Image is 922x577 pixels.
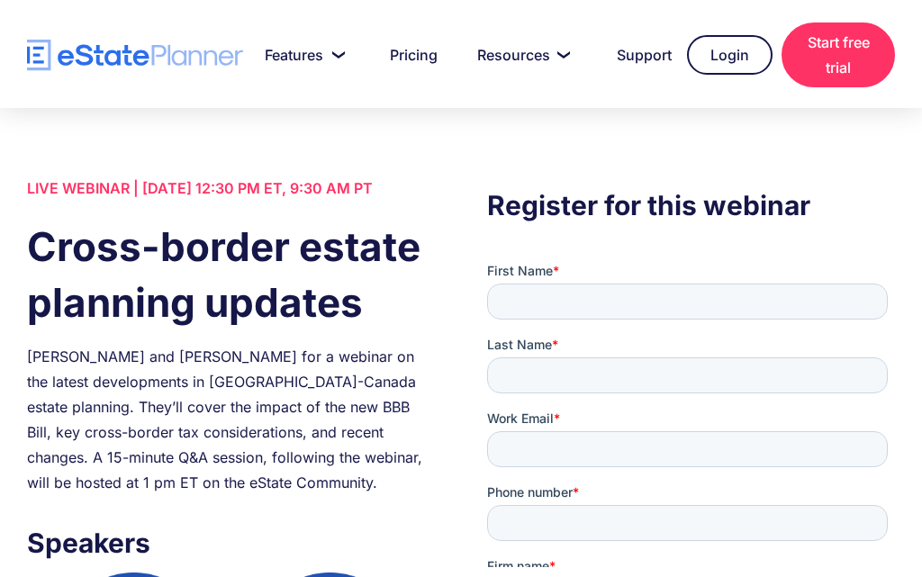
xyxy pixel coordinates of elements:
[687,35,773,75] a: Login
[27,344,435,495] div: [PERSON_NAME] and [PERSON_NAME] for a webinar on the latest developments in [GEOGRAPHIC_DATA]-Can...
[27,219,435,330] h1: Cross-border estate planning updates
[456,37,586,73] a: Resources
[782,23,895,87] a: Start free trial
[487,262,895,567] iframe: Form 0
[487,185,895,226] h3: Register for this webinar
[243,37,359,73] a: Features
[27,40,243,71] a: home
[368,37,447,73] a: Pricing
[27,176,435,201] div: LIVE WEBINAR | [DATE] 12:30 PM ET, 9:30 AM PT
[27,522,435,563] h3: Speakers
[595,37,678,73] a: Support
